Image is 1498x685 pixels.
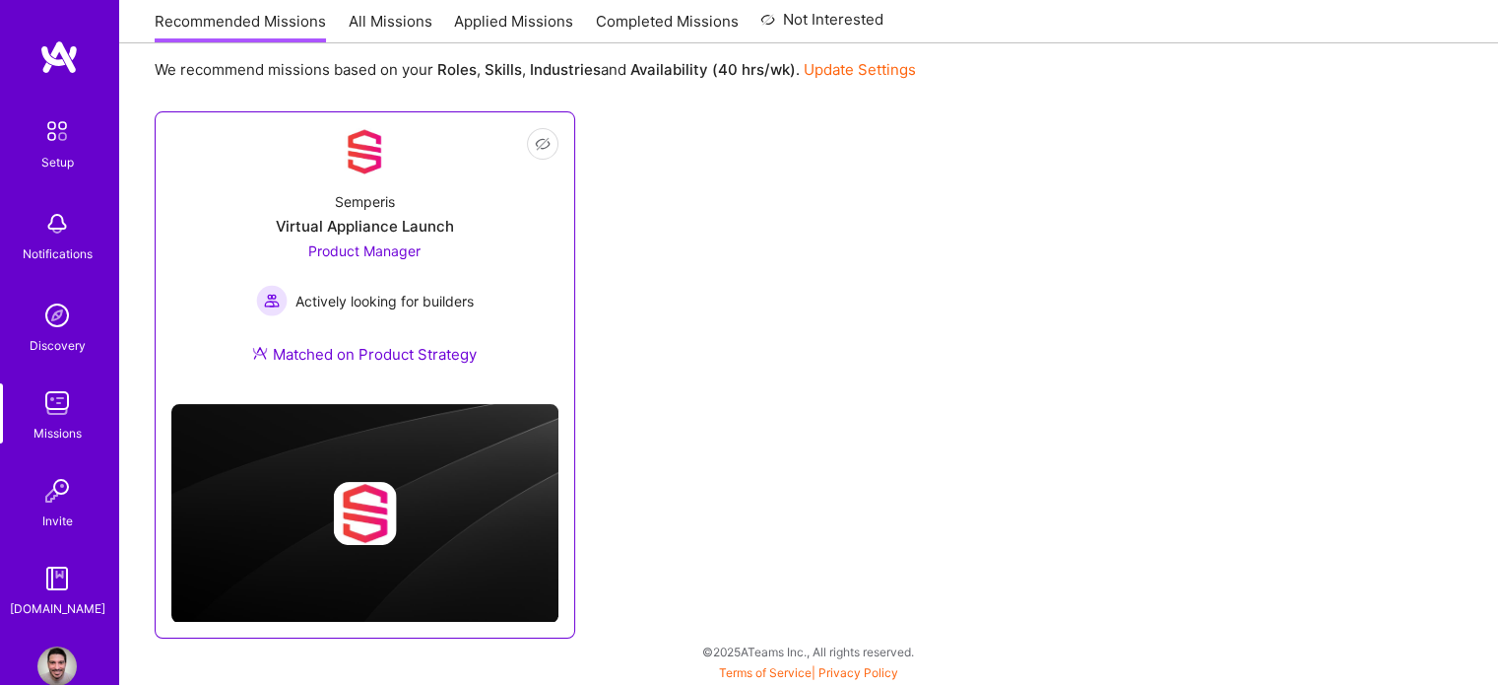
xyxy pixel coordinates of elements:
img: Company Logo [341,128,388,175]
div: Semperis [335,191,395,212]
div: Notifications [23,243,93,264]
img: logo [39,39,79,75]
div: Matched on Product Strategy [252,344,477,365]
a: Terms of Service [719,665,812,680]
span: Actively looking for builders [295,291,474,311]
i: icon EyeClosed [535,136,551,152]
img: cover [171,404,558,623]
img: teamwork [37,383,77,423]
b: Availability (40 hrs/wk) [630,60,796,79]
b: Roles [437,60,477,79]
div: Invite [42,511,73,531]
img: Invite [37,471,77,511]
div: © 2025 ATeams Inc., All rights reserved. [118,627,1498,676]
a: Completed Missions [596,11,739,43]
a: Update Settings [804,60,916,79]
b: Skills [485,60,522,79]
b: Industries [530,60,601,79]
a: Privacy Policy [818,665,898,680]
div: Virtual Appliance Launch [276,216,454,237]
p: We recommend missions based on your , , and . [155,59,916,80]
img: guide book [37,559,77,598]
img: setup [36,110,78,152]
img: discovery [37,296,77,335]
span: Product Manager [308,242,421,259]
img: Company logo [333,482,396,545]
a: Recommended Missions [155,11,326,43]
img: bell [37,204,77,243]
div: Missions [33,423,82,444]
img: Ateam Purple Icon [252,345,268,361]
a: Company LogoSemperisVirtual Appliance LaunchProduct Manager Actively looking for buildersActively... [171,128,558,388]
a: Not Interested [760,8,883,43]
span: | [719,665,898,680]
div: Setup [41,152,74,172]
a: Applied Missions [454,11,573,43]
img: Actively looking for builders [256,285,288,316]
div: [DOMAIN_NAME] [10,598,105,619]
a: All Missions [349,11,432,43]
div: Discovery [30,335,86,356]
